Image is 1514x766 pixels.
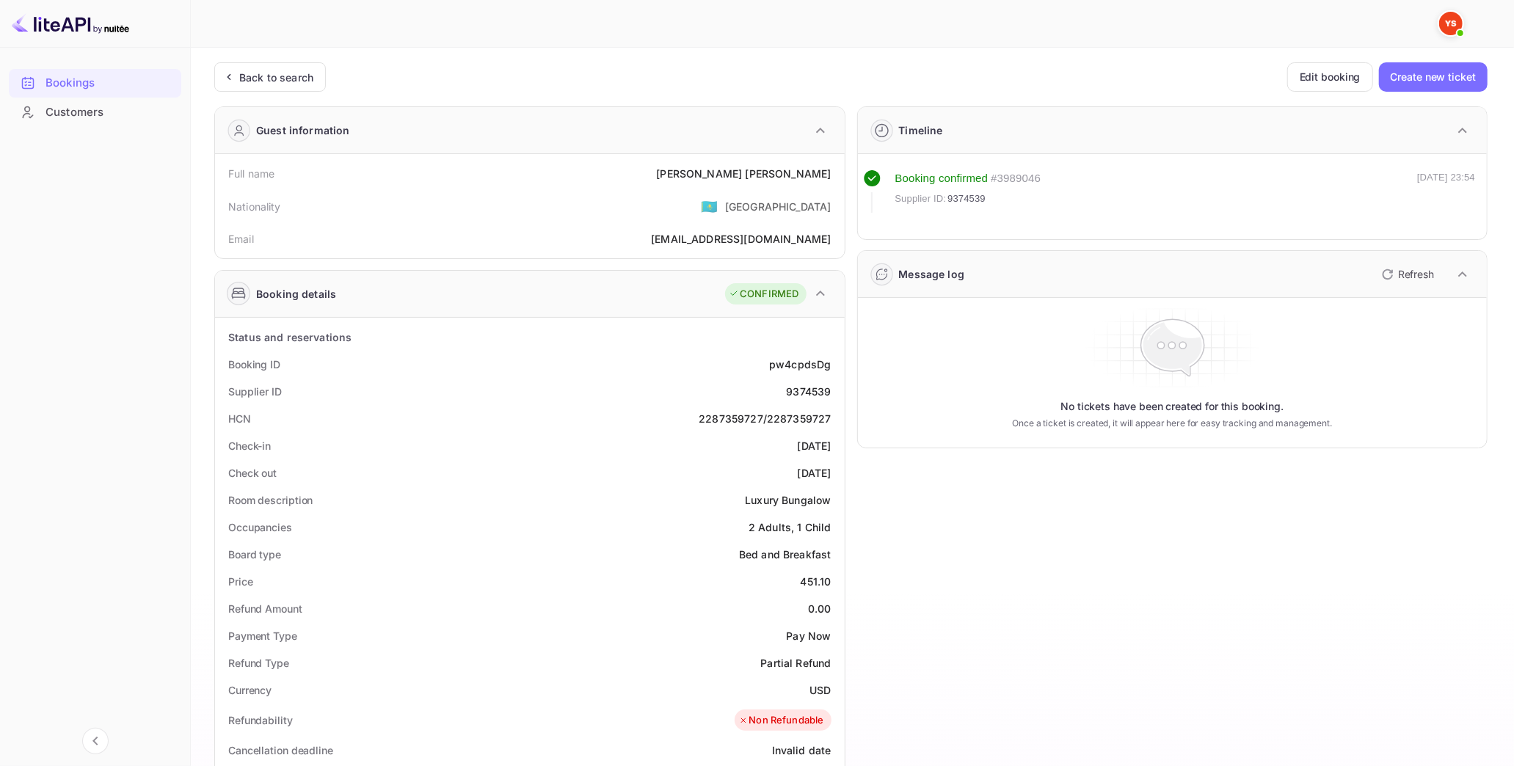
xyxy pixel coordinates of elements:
div: [DATE] [798,465,831,481]
ya-tr-span: Pay Now [786,630,831,642]
ya-tr-span: HCN [228,412,251,425]
img: Yandex Support [1439,12,1463,35]
ya-tr-span: Invalid date [772,744,831,756]
ya-tr-span: Room description [228,494,313,506]
ya-tr-span: [DATE] 23:54 [1417,172,1475,183]
div: Customers [9,98,181,127]
button: Refresh [1373,263,1440,286]
ya-tr-span: Currency [228,684,272,696]
ya-tr-span: Message log [899,268,965,280]
ya-tr-span: No tickets have been created for this booking. [1060,399,1284,414]
div: # 3989046 [991,170,1041,187]
ya-tr-span: Email [228,233,254,245]
ya-tr-span: 9374539 [947,193,986,204]
ya-tr-span: Back to search [239,71,313,84]
ya-tr-span: Nationality [228,200,281,213]
div: Bookings [9,69,181,98]
ya-tr-span: Check-in [228,439,271,452]
a: Bookings [9,69,181,96]
ya-tr-span: Non Refundable [749,713,823,728]
ya-tr-span: CONFIRMED [740,287,798,302]
ya-tr-span: Customers [46,104,103,121]
ya-tr-span: Edit booking [1300,68,1361,86]
ya-tr-span: Booking ID [228,358,280,371]
span: United States [701,193,718,219]
div: [DATE] [798,438,831,453]
div: 9374539 [786,384,831,399]
ya-tr-span: 🇰🇿 [701,198,718,214]
ya-tr-span: Booking details [256,286,336,302]
ya-tr-span: Bookings [46,75,95,92]
ya-tr-span: Board type [228,548,281,561]
ya-tr-span: [PERSON_NAME] [656,167,742,180]
ya-tr-span: Partial Refund [760,657,831,669]
ya-tr-span: Refund Type [228,657,289,669]
div: 0.00 [808,601,831,616]
ya-tr-span: Refresh [1398,268,1434,280]
ya-tr-span: Full name [228,167,274,180]
ya-tr-span: pw4cpdsDg [769,358,831,371]
ya-tr-span: Create new ticket [1391,68,1476,86]
ya-tr-span: confirmed [939,172,988,184]
ya-tr-span: Guest information [256,123,350,138]
ya-tr-span: Payment Type [228,630,297,642]
ya-tr-span: Check out [228,467,277,479]
ya-tr-span: Once a ticket is created, it will appear here for easy tracking and management. [1012,417,1332,430]
ya-tr-span: Bed and Breakfast [739,548,831,561]
ya-tr-span: [GEOGRAPHIC_DATA] [725,200,831,213]
a: Customers [9,98,181,125]
button: Create new ticket [1379,62,1488,92]
ya-tr-span: Cancellation deadline [228,744,333,756]
div: 2287359727/2287359727 [699,411,831,426]
button: Collapse navigation [82,728,109,754]
ya-tr-span: 2 Adults, 1 Child [749,521,831,533]
div: 451.10 [801,574,831,589]
img: LiteAPI logo [12,12,129,35]
ya-tr-span: Supplier ID: [895,193,947,204]
ya-tr-span: Status and reservations [228,331,352,343]
button: Edit booking [1287,62,1373,92]
ya-tr-span: Luxury Bungalow [745,494,831,506]
ya-tr-span: Booking [895,172,936,184]
ya-tr-span: USD [809,684,831,696]
ya-tr-span: Refundability [228,714,293,726]
ya-tr-span: Price [228,575,253,588]
ya-tr-span: Refund Amount [228,602,302,615]
ya-tr-span: [EMAIL_ADDRESS][DOMAIN_NAME] [651,233,831,245]
ya-tr-span: Supplier ID [228,385,282,398]
ya-tr-span: Occupancies [228,521,292,533]
ya-tr-span: [PERSON_NAME] [746,167,831,180]
ya-tr-span: Timeline [899,124,943,136]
